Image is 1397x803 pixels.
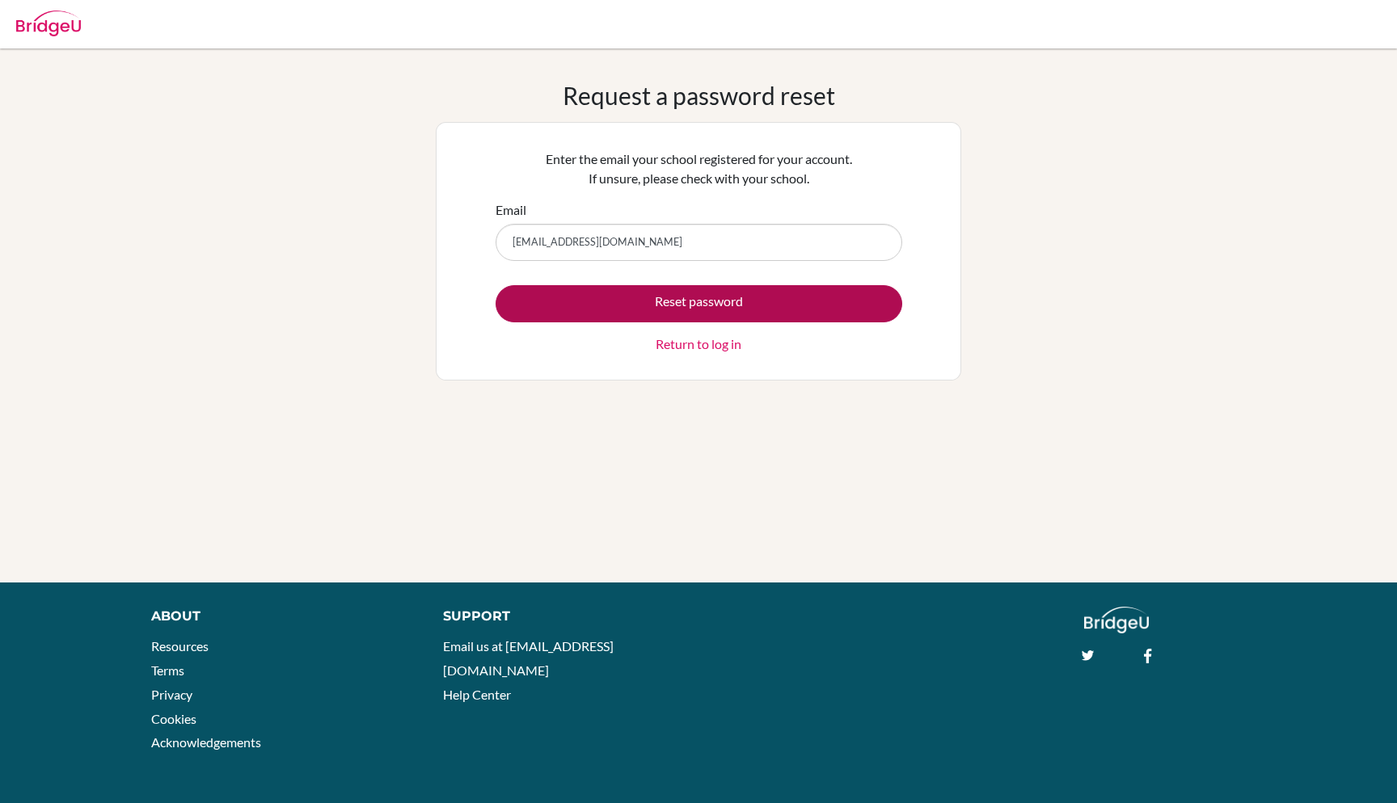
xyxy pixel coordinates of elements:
div: About [151,607,407,626]
a: Cookies [151,711,196,726]
a: Return to log in [656,334,741,354]
a: Acknowledgements [151,734,261,750]
a: Help Center [443,687,511,702]
h1: Request a password reset [563,81,835,110]
a: Terms [151,662,184,678]
div: Support [443,607,681,626]
button: Reset password [496,285,902,322]
a: Privacy [151,687,192,702]
a: Email us at [EMAIL_ADDRESS][DOMAIN_NAME] [443,638,614,678]
a: Resources [151,638,209,654]
img: logo_white@2x-f4f0deed5e89b7ecb1c2cc34c3e3d731f90f0f143d5ea2071677605dd97b5244.png [1084,607,1150,633]
p: Enter the email your school registered for your account. If unsure, please check with your school. [496,149,902,188]
label: Email [496,200,526,220]
img: Bridge-U [16,11,81,36]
